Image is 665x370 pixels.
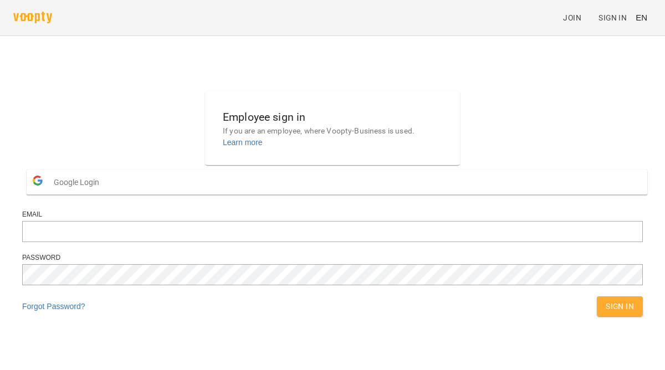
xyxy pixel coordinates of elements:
[606,300,634,313] span: Sign In
[563,11,581,24] span: Join
[223,109,442,126] h6: Employee sign in
[597,296,643,316] button: Sign In
[214,100,451,157] button: Employee sign inIf you are an employee, where Voopty-Business is used.Learn more
[13,12,52,23] img: voopty.png
[22,210,643,219] div: Email
[22,302,85,311] a: Forgot Password?
[54,171,105,193] span: Google Login
[559,8,594,28] a: Join
[598,11,627,24] span: Sign In
[27,169,647,194] button: Google Login
[636,12,647,23] span: EN
[631,7,652,28] button: EN
[223,126,442,137] p: If you are an employee, where Voopty-Business is used.
[594,8,631,28] a: Sign In
[22,253,643,263] div: Password
[223,138,263,147] a: Learn more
